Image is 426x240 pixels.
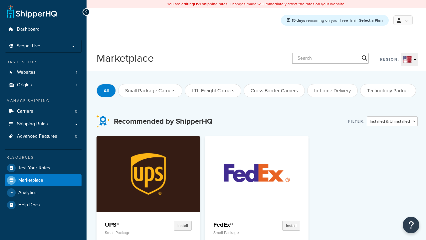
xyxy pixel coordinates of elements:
a: Origins1 [5,79,82,91]
span: Websites [17,70,36,75]
span: Help Docs [18,202,40,208]
a: Analytics [5,187,82,199]
label: Region: [380,55,399,64]
span: Scope: Live [17,43,40,49]
button: Small Package Carriers [118,84,182,97]
label: Filter: [348,117,365,126]
div: Manage Shipping [5,98,82,104]
span: Analytics [18,190,37,196]
span: Marketplace [18,178,43,183]
h1: Marketplace [97,51,154,66]
img: UPS® [101,136,195,212]
a: Advanced Features0 [5,130,82,143]
div: Basic Setup [5,59,82,65]
span: Shipping Rules [17,121,48,127]
h4: UPS® [105,221,149,229]
span: Test Your Rates [18,165,50,171]
img: FedEx® [210,136,304,212]
a: Help Docs [5,199,82,211]
div: Resources [5,155,82,160]
li: Origins [5,79,82,91]
li: Websites [5,66,82,79]
a: Test Your Rates [5,162,82,174]
a: Carriers0 [5,105,82,118]
span: Origins [17,82,32,88]
li: Carriers [5,105,82,118]
span: Advanced Features [17,134,57,139]
li: Advanced Features [5,130,82,143]
a: Shipping Rules [5,118,82,130]
a: Websites1 [5,66,82,79]
p: Small Package [213,230,258,235]
button: Install [174,221,192,231]
button: Open Resource Center [403,217,419,233]
input: Search [292,53,369,64]
b: LIVE [194,1,202,7]
button: Install [282,221,300,231]
button: LTL Freight Carriers [185,84,241,97]
a: Dashboard [5,23,82,36]
button: Cross Border Carriers [244,84,305,97]
strong: 15 days [292,17,305,23]
span: 1 [76,82,77,88]
span: Carriers [17,109,33,114]
h3: Recommended by ShipperHQ [114,117,213,125]
span: 1 [76,70,77,75]
button: Technology Partner [360,84,416,97]
a: Marketplace [5,174,82,186]
button: All [97,84,116,97]
h4: FedEx® [213,221,258,229]
p: Small Package [105,230,149,235]
button: In-home Delivery [307,84,358,97]
span: 0 [75,109,77,114]
span: remaining on your Free Trial [292,17,357,23]
a: Select a Plan [359,17,383,23]
span: Dashboard [17,27,40,32]
span: 0 [75,134,77,139]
